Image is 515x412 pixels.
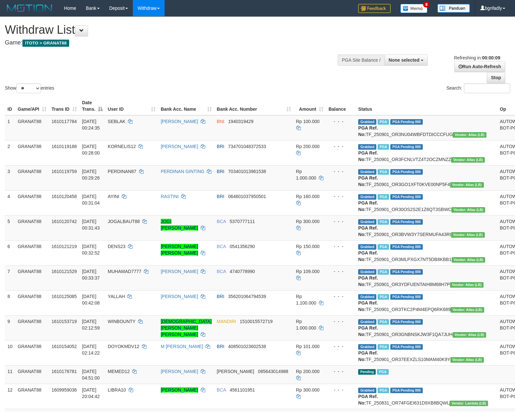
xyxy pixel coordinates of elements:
td: 3 [5,165,15,190]
span: Grabbed [358,344,376,350]
span: Vendor URL: https://dashboard.q2checkout.com/secure [450,282,484,288]
span: Grabbed [358,294,376,300]
th: Bank Acc. Number: activate to sort column ascending [214,97,294,115]
span: BRI [217,194,224,199]
span: Marked by bgnabdullah [378,269,389,275]
span: Vendor URL: https://dashboard.q2checkout.com/secure [451,232,485,238]
span: Rp 1.000.000 [296,169,316,181]
span: [DATE] 00:29:26 [82,169,100,181]
td: TF_250831_OR74FGEI631D9XB8BQWL [356,384,497,409]
span: Marked by bgndara [378,119,389,125]
span: Rp 300.000 [296,387,320,393]
a: Run Auto-Refresh [454,61,505,72]
td: GRANAT88 [15,240,49,265]
span: Vendor URL: https://dashboard.q2checkout.com/secure [450,357,484,363]
b: PGA Ref. No: [358,250,378,262]
td: GRANAT88 [15,265,49,290]
span: Marked by bgnabdullah [378,219,389,225]
td: 5 [5,215,15,240]
span: [PERSON_NAME] [217,369,254,374]
span: Vendor URL: https://dashboard.q2checkout.com/secure [451,157,485,163]
span: Grabbed [358,319,376,325]
span: Copy 085643014988 to clipboard [258,369,288,374]
b: PGA Ref. No: [358,200,378,212]
b: PGA Ref. No: [358,394,378,406]
td: GRANAT88 [15,365,49,384]
span: PGA Pending [390,119,423,125]
span: 1610178781 [52,369,77,374]
td: 12 [5,384,15,409]
span: 1610117784 [52,119,77,124]
span: Marked by bgndara [377,369,388,375]
span: Grabbed [358,388,376,393]
span: [DATE] 00:32:52 [82,244,100,256]
span: [DATE] 04:51:00 [82,369,100,381]
th: Status [356,97,497,115]
td: 1 [5,115,15,141]
select: Showentries [16,83,41,93]
th: Game/API: activate to sort column ascending [15,97,49,115]
span: PGA Pending [390,169,423,175]
div: - - - [329,318,353,325]
span: 1610154052 [52,344,77,349]
span: SEBLAK [108,119,125,124]
input: Search: [464,83,510,93]
span: Vendor URL: https://dashboard.q2checkout.com/secure [453,132,486,138]
td: GRANAT88 [15,140,49,165]
span: Marked by bgnabdullah [378,344,389,350]
td: TF_250901_OR3YDFUENTAIH8M68H7P [356,265,497,290]
td: TF_250901_OR3MLPXGX7NT5DB8KBB1 [356,240,497,265]
span: WINBOUNTY [108,319,135,324]
span: Rp 109.000 [296,269,320,274]
span: [DATE] 00:31:04 [82,194,100,206]
div: PGA Site Balance / [338,55,384,66]
a: M [PERSON_NAME] [161,344,203,349]
span: Copy 0541356290 to clipboard [230,244,255,249]
td: GRANAT88 [15,190,49,215]
span: PGA Pending [390,244,423,250]
span: [DATE] 00:28:00 [82,144,100,156]
img: Feedback.jpg [358,4,391,13]
span: Vendor URL: https://dashboard.q2checkout.com/secure [450,182,484,188]
h1: Withdraw List [5,23,337,36]
span: Marked by bgnabdullah [378,319,389,325]
div: - - - [329,293,353,300]
b: PGA Ref. No: [358,175,378,187]
b: PGA Ref. No: [358,225,378,237]
span: PGA Pending [390,294,423,300]
td: GRANAT88 [15,215,49,240]
span: LIBRA10 [108,387,126,393]
span: BRI [217,344,224,349]
span: DOYOKMDV12 [108,344,139,349]
a: [PERSON_NAME] [161,144,198,149]
span: PGA Pending [390,319,423,325]
a: [PERSON_NAME] [161,294,198,299]
span: Grabbed [358,169,376,175]
span: Marked by bgnabdullah [378,194,389,200]
span: Vendor URL: https://dashboard.q2checkout.com/secure [451,207,485,213]
td: TF_250901_OR37EEXZLS10MAM40K9Y [356,340,497,365]
td: TF_250901_OR3FCNLVTZ4T2OCZMNZZ [356,140,497,165]
span: Copy 703401013961538 to clipboard [228,169,266,174]
td: 9 [5,315,15,340]
img: MOTION_logo.png [5,3,54,13]
h4: Game: [5,40,337,46]
a: JOGI [PERSON_NAME] [161,219,198,231]
span: Vendor URL: https://dashboard.q2checkout.com/secure [453,332,486,338]
td: TF_250901_OR3BVW3Y7SERMUFA43RI [356,215,497,240]
span: Copy 5370777111 to clipboard [230,219,255,224]
div: - - - [329,243,353,250]
b: PGA Ref. No: [358,125,378,137]
b: PGA Ref. No: [358,325,378,337]
span: [DATE] 00:24:35 [82,119,100,131]
span: Rp 1.000.000 [296,319,316,331]
span: Copy 1940319429 to clipboard [228,119,254,124]
span: Grabbed [358,269,376,275]
th: Bank Acc. Name: activate to sort column ascending [158,97,214,115]
span: Refreshing in: [454,55,500,60]
div: - - - [329,368,353,375]
span: BCA [217,244,226,249]
td: TF_250901_OR30OS2S2E1Z6QT3SBWC [356,190,497,215]
a: [PERSON_NAME] [161,269,198,274]
span: [DATE] 02:14:22 [82,344,100,356]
